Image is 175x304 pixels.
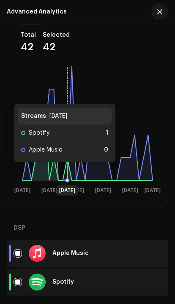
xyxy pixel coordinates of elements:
div: Advanced Analytics [7,8,67,15]
text: [DATE] [122,188,138,193]
div: Selected [43,32,70,38]
text: [DATE] [41,188,57,193]
text: [DATE] [14,188,30,193]
div: Total [21,32,36,38]
text: [DATE] [59,188,75,193]
text: [DATE] [95,188,111,193]
text: [DATE] [145,188,161,193]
